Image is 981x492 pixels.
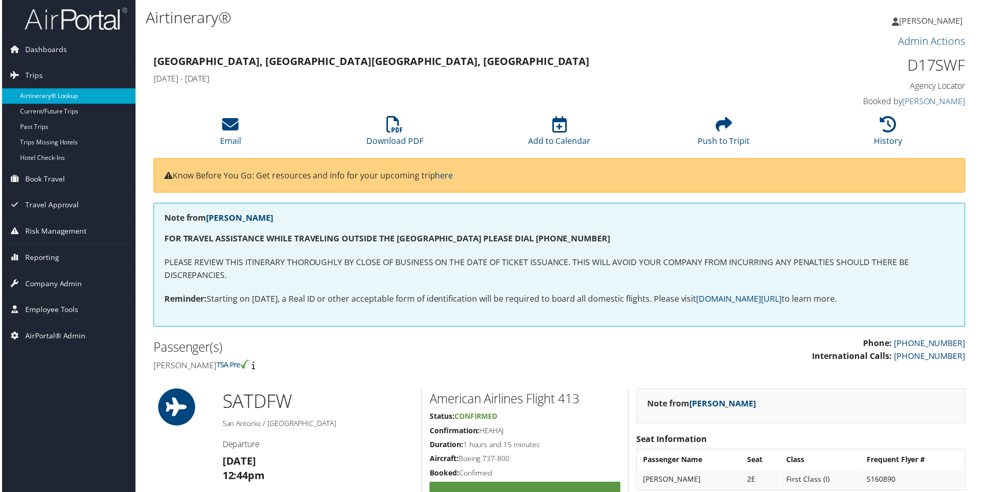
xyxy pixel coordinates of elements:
td: S160890 [863,472,966,490]
h4: Departure [221,440,413,452]
a: [DOMAIN_NAME][URL] [697,294,783,305]
strong: Duration: [429,441,463,451]
a: [PHONE_NUMBER] [895,339,967,350]
strong: FOR TRAVEL ASSISTANCE WHILE TRAVELING OUTSIDE THE [GEOGRAPHIC_DATA] PLEASE DIAL [PHONE_NUMBER] [163,234,611,245]
strong: Note from [163,213,272,224]
a: here [435,170,453,182]
strong: Booked: [429,470,459,480]
span: Company Admin [23,272,80,298]
strong: Status: [429,413,454,422]
h4: Agency Locator [775,80,967,92]
a: [PHONE_NUMBER] [895,352,967,363]
a: [PERSON_NAME] [904,96,967,107]
a: [PERSON_NAME] [690,399,757,411]
h5: HEAHAJ [429,427,621,437]
strong: Note from [648,399,757,411]
strong: [GEOGRAPHIC_DATA], [GEOGRAPHIC_DATA] [GEOGRAPHIC_DATA], [GEOGRAPHIC_DATA] [152,55,590,69]
p: PLEASE REVIEW THIS ITINERARY THOROUGHLY BY CLOSE OF BUSINESS ON THE DATE OF TICKET ISSUANCE. THIS... [163,257,956,283]
strong: International Calls: [814,352,893,363]
th: Passenger Name [638,452,742,471]
h4: [DATE] - [DATE] [152,73,759,85]
h2: American Airlines Flight 413 [429,391,621,409]
a: [PERSON_NAME] [205,213,272,224]
h5: San Antonio / [GEOGRAPHIC_DATA] [221,420,413,430]
img: airportal-logo.png [23,7,126,31]
h5: 1 hours and 15 minutes [429,441,621,452]
span: Reporting [23,245,57,271]
th: Frequent Flyer # [863,452,966,471]
a: Admin Actions [900,34,967,48]
span: Confirmed [454,413,497,422]
h5: Confirmed [429,470,621,480]
th: Class [782,452,862,471]
span: [PERSON_NAME] [901,15,965,26]
a: Push to Tripit [698,122,751,147]
span: Trips [23,63,41,89]
strong: Confirmation: [429,427,479,437]
td: 2E [743,472,781,490]
h1: SAT DFW [221,390,413,416]
a: Download PDF [366,122,423,147]
span: AirPortal® Admin [23,324,84,350]
img: tsa-precheck.png [215,361,249,370]
span: Book Travel [23,167,63,192]
strong: Aircraft: [429,455,458,465]
strong: Phone: [865,339,893,350]
h5: Boeing 737-800 [429,455,621,466]
strong: [DATE] [221,456,255,470]
strong: 12:44pm [221,470,264,484]
td: [PERSON_NAME] [638,472,742,490]
a: Add to Calendar [528,122,591,147]
h2: Passenger(s) [152,340,552,357]
h4: Booked by [775,96,967,107]
h4: [PERSON_NAME] [152,361,552,372]
p: Starting on [DATE], a Real ID or other acceptable form of identification will be required to boar... [163,293,956,307]
th: Seat [743,452,781,471]
a: History [875,122,904,147]
a: [PERSON_NAME] [893,5,975,36]
strong: Reminder: [163,294,206,305]
span: Dashboards [23,37,65,62]
span: Employee Tools [23,298,77,324]
strong: Seat Information [637,435,707,447]
td: First Class (I) [782,472,862,490]
h1: D17SWF [775,55,967,76]
span: Risk Management [23,219,85,245]
span: Travel Approval [23,193,77,219]
a: Email [219,122,240,147]
p: Know Before You Go: Get resources and info for your upcoming trip [163,170,956,183]
h1: Airtinerary® [144,7,698,28]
